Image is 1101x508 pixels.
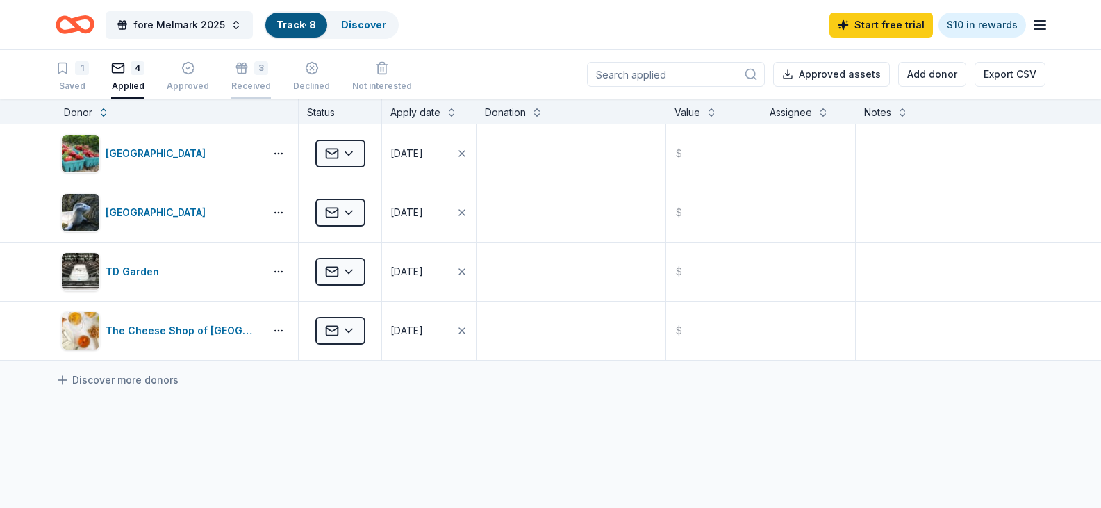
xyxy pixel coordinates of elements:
[133,17,225,33] span: fore Melmark 2025
[382,183,476,242] button: [DATE]
[264,11,399,39] button: Track· 8Discover
[56,8,94,41] a: Home
[390,263,423,280] div: [DATE]
[56,81,89,92] div: Saved
[390,204,423,221] div: [DATE]
[341,19,386,31] a: Discover
[111,56,144,99] button: 4Applied
[167,81,209,92] div: Approved
[61,134,259,173] button: Image for Cider Hill Farm[GEOGRAPHIC_DATA]
[254,61,268,75] div: 3
[106,11,253,39] button: fore Melmark 2025
[898,62,966,87] button: Add donor
[61,311,259,350] button: Image for The Cheese Shop of SalemThe Cheese Shop of [GEOGRAPHIC_DATA]
[829,13,933,38] a: Start free trial
[382,302,476,360] button: [DATE]
[352,81,412,92] div: Not interested
[64,104,92,121] div: Donor
[131,61,144,75] div: 4
[770,104,812,121] div: Assignee
[293,56,330,99] button: Declined
[56,372,179,388] a: Discover more donors
[231,56,271,99] button: 3Received
[62,312,99,350] img: Image for The Cheese Shop of Salem
[299,99,382,124] div: Status
[382,243,476,301] button: [DATE]
[106,145,211,162] div: [GEOGRAPHIC_DATA]
[111,81,144,92] div: Applied
[864,104,891,121] div: Notes
[390,104,440,121] div: Apply date
[231,81,271,92] div: Received
[975,62,1045,87] button: Export CSV
[61,193,259,232] button: Image for Seacoast Science Center[GEOGRAPHIC_DATA]
[587,62,765,87] input: Search applied
[62,194,99,231] img: Image for Seacoast Science Center
[106,322,259,339] div: The Cheese Shop of [GEOGRAPHIC_DATA]
[61,252,259,291] button: Image for TD GardenTD Garden
[352,56,412,99] button: Not interested
[276,19,316,31] a: Track· 8
[390,145,423,162] div: [DATE]
[674,104,700,121] div: Value
[485,104,526,121] div: Donation
[62,253,99,290] img: Image for TD Garden
[773,62,890,87] button: Approved assets
[167,56,209,99] button: Approved
[390,322,423,339] div: [DATE]
[293,81,330,92] div: Declined
[62,135,99,172] img: Image for Cider Hill Farm
[382,124,476,183] button: [DATE]
[106,204,211,221] div: [GEOGRAPHIC_DATA]
[106,263,165,280] div: TD Garden
[938,13,1026,38] a: $10 in rewards
[75,61,89,75] div: 1
[56,56,89,99] button: 1Saved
